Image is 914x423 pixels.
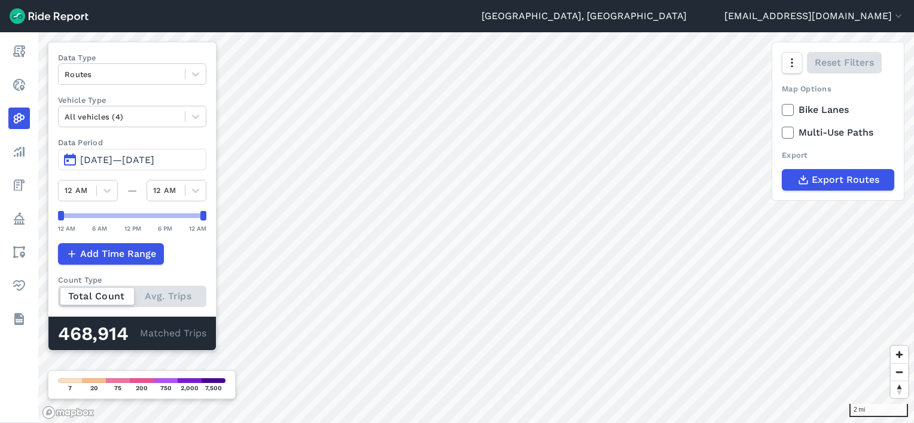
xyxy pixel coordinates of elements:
button: Zoom out [891,363,908,381]
div: Map Options [782,83,894,94]
a: Analyze [8,141,30,163]
a: Health [8,275,30,296]
a: Heatmaps [8,108,30,129]
label: Vehicle Type [58,94,206,106]
label: Data Type [58,52,206,63]
div: 2 mi [849,404,908,417]
span: [DATE]—[DATE] [80,154,154,165]
canvas: Map [38,32,914,423]
span: Add Time Range [80,247,156,261]
a: Mapbox logo [42,406,95,419]
div: Export [782,149,894,161]
a: Fees [8,174,30,196]
button: Add Time Range [58,243,164,265]
a: Areas [8,241,30,263]
button: Reset Filters [807,52,882,73]
a: Realtime [8,74,30,96]
div: 12 PM [124,223,141,234]
div: — [118,183,147,198]
div: 6 AM [92,223,107,234]
div: Matched Trips [48,317,216,350]
span: Reset Filters [815,56,874,70]
a: Policy [8,208,30,229]
img: Ride Report [10,8,89,24]
button: Zoom in [891,346,908,363]
div: 12 AM [58,223,75,234]
button: Reset bearing to north [891,381,908,398]
a: [GEOGRAPHIC_DATA], [GEOGRAPHIC_DATA] [482,9,687,23]
div: 6 PM [158,223,172,234]
button: Export Routes [782,169,894,191]
div: Count Type [58,274,206,286]
div: 468,914 [58,326,140,342]
div: 12 AM [189,223,206,234]
a: Datasets [8,308,30,330]
button: [EMAIL_ADDRESS][DOMAIN_NAME] [724,9,904,23]
span: Export Routes [812,173,879,187]
button: [DATE]—[DATE] [58,149,206,170]
label: Bike Lanes [782,103,894,117]
label: Multi-Use Paths [782,125,894,140]
label: Data Period [58,137,206,148]
a: Report [8,41,30,62]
